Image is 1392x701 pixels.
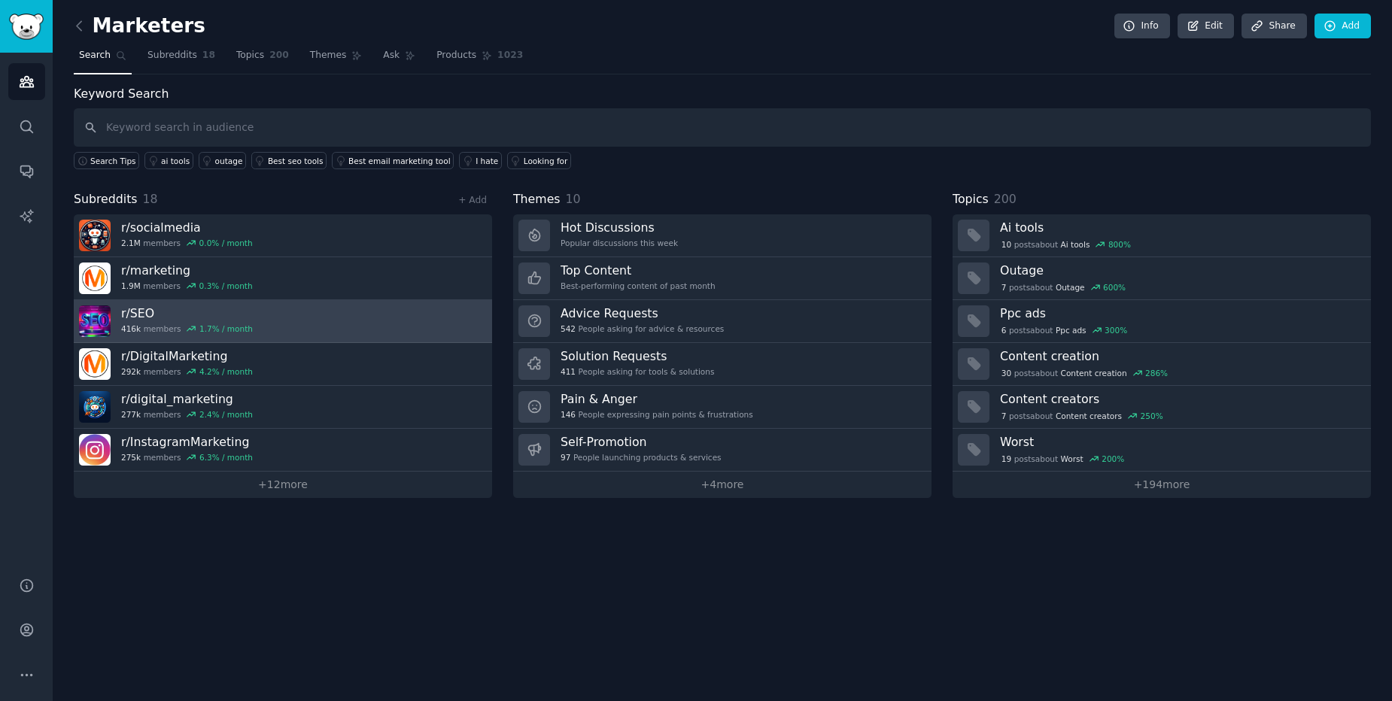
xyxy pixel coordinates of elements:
[74,343,492,386] a: r/DigitalMarketing292kmembers4.2% / month
[74,14,205,38] h2: Marketers
[1001,325,1007,335] span: 6
[383,49,400,62] span: Ask
[1000,238,1132,251] div: post s about
[199,452,253,463] div: 6.3 % / month
[74,86,169,101] label: Keyword Search
[561,391,753,407] h3: Pain & Anger
[1000,281,1127,294] div: post s about
[121,366,141,377] span: 292k
[269,49,289,62] span: 200
[121,391,253,407] h3: r/ digital_marketing
[1001,239,1011,250] span: 10
[513,300,932,343] a: Advice Requests542People asking for advice & resources
[1001,368,1011,378] span: 30
[1103,282,1126,293] div: 600 %
[561,366,576,377] span: 411
[74,472,492,498] a: +12more
[1056,411,1122,421] span: Content creators
[1061,454,1084,464] span: Worst
[566,192,581,206] span: 10
[79,391,111,423] img: digital_marketing
[436,49,476,62] span: Products
[1000,348,1360,364] h3: Content creation
[1242,14,1306,39] a: Share
[348,156,451,166] div: Best email marketing tool
[378,44,421,74] a: Ask
[524,156,568,166] div: Looking for
[561,323,576,334] span: 542
[1000,305,1360,321] h3: Ppc ads
[121,323,141,334] span: 416k
[561,348,714,364] h3: Solution Requests
[953,472,1371,498] a: +194more
[121,452,253,463] div: members
[513,472,932,498] a: +4more
[1000,434,1360,450] h3: Worst
[231,44,294,74] a: Topics200
[9,14,44,40] img: GummySearch logo
[1001,411,1007,421] span: 7
[74,152,139,169] button: Search Tips
[199,366,253,377] div: 4.2 % / month
[79,305,111,337] img: SEO
[121,348,253,364] h3: r/ DigitalMarketing
[144,152,193,169] a: ai tools
[561,409,576,420] span: 146
[513,214,932,257] a: Hot DiscussionsPopular discussions this week
[1178,14,1234,39] a: Edit
[1000,391,1360,407] h3: Content creators
[74,386,492,429] a: r/digital_marketing277kmembers2.4% / month
[1108,239,1131,250] div: 800 %
[513,429,932,472] a: Self-Promotion97People launching products & services
[561,452,570,463] span: 97
[497,49,523,62] span: 1023
[561,434,722,450] h3: Self-Promotion
[953,386,1371,429] a: Content creators7postsaboutContent creators250%
[79,348,111,380] img: DigitalMarketing
[199,409,253,420] div: 2.4 % / month
[1000,262,1360,278] h3: Outage
[121,305,253,321] h3: r/ SEO
[199,152,246,169] a: outage
[561,220,678,235] h3: Hot Discussions
[121,409,141,420] span: 277k
[513,386,932,429] a: Pain & Anger146People expressing pain points & frustrations
[1105,325,1127,335] div: 300 %
[121,238,141,248] span: 2.1M
[1000,452,1126,466] div: post s about
[1000,323,1129,337] div: post s about
[459,152,502,169] a: I hate
[121,409,253,420] div: members
[121,434,253,450] h3: r/ InstagramMarketing
[953,190,989,209] span: Topics
[310,49,347,62] span: Themes
[79,220,111,251] img: socialmedia
[953,257,1371,300] a: Outage7postsaboutOutage600%
[953,214,1371,257] a: Ai tools10postsaboutAi tools800%
[1141,411,1163,421] div: 250 %
[953,429,1371,472] a: Worst19postsaboutWorst200%
[1001,282,1007,293] span: 7
[143,192,158,206] span: 18
[121,452,141,463] span: 275k
[202,49,215,62] span: 18
[268,156,324,166] div: Best seo tools
[74,214,492,257] a: r/socialmedia2.1Mmembers0.0% / month
[199,323,253,334] div: 1.7 % / month
[1000,409,1164,423] div: post s about
[561,452,722,463] div: People launching products & services
[121,262,253,278] h3: r/ marketing
[121,238,253,248] div: members
[74,190,138,209] span: Subreddits
[74,429,492,472] a: r/InstagramMarketing275kmembers6.3% / month
[513,343,932,386] a: Solution Requests411People asking for tools & solutions
[1114,14,1170,39] a: Info
[1102,454,1124,464] div: 200 %
[1061,239,1090,250] span: Ai tools
[1056,325,1087,335] span: Ppc ads
[251,152,327,169] a: Best seo tools
[513,257,932,300] a: Top ContentBest-performing content of past month
[147,49,197,62] span: Subreddits
[561,281,716,291] div: Best-performing content of past month
[74,300,492,343] a: r/SEO416kmembers1.7% / month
